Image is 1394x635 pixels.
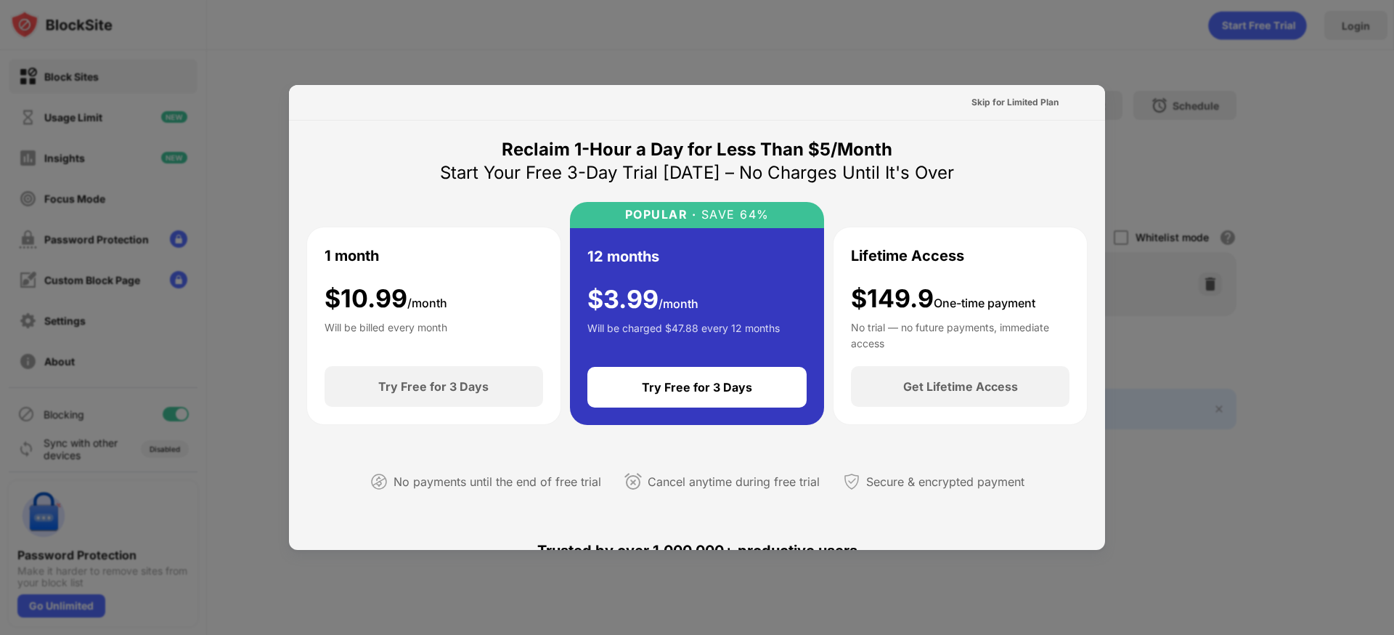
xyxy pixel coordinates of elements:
[642,380,752,395] div: Try Free for 3 Days
[903,379,1018,394] div: Get Lifetime Access
[851,284,1035,314] div: $149.9
[407,296,447,310] span: /month
[587,285,698,315] div: $ 3.99
[971,95,1059,110] div: Skip for Limited Plan
[696,208,770,222] div: SAVE 64%
[378,379,489,394] div: Try Free for 3 Days
[648,472,820,493] div: Cancel anytime during free trial
[325,245,379,267] div: 1 month
[659,296,698,311] span: /month
[851,245,964,267] div: Lifetime Access
[325,284,447,314] div: $ 10.99
[624,473,642,490] img: cancel-anytime
[325,320,447,349] div: Will be billed every month
[306,516,1088,586] div: Trusted by over 1,000,000+ productive users
[866,472,1024,493] div: Secure & encrypted payment
[843,473,860,490] img: secured-payment
[625,208,697,222] div: POPULAR ·
[851,320,1069,349] div: No trial — no future payments, immediate access
[587,320,780,349] div: Will be charged $47.88 every 12 months
[502,138,892,161] div: Reclaim 1-Hour a Day for Less Than $5/Month
[440,161,954,185] div: Start Your Free 3-Day Trial [DATE] – No Charges Until It's Over
[394,472,601,493] div: No payments until the end of free trial
[370,473,388,490] img: not-paying
[587,246,659,267] div: 12 months
[934,296,1035,310] span: One-time payment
